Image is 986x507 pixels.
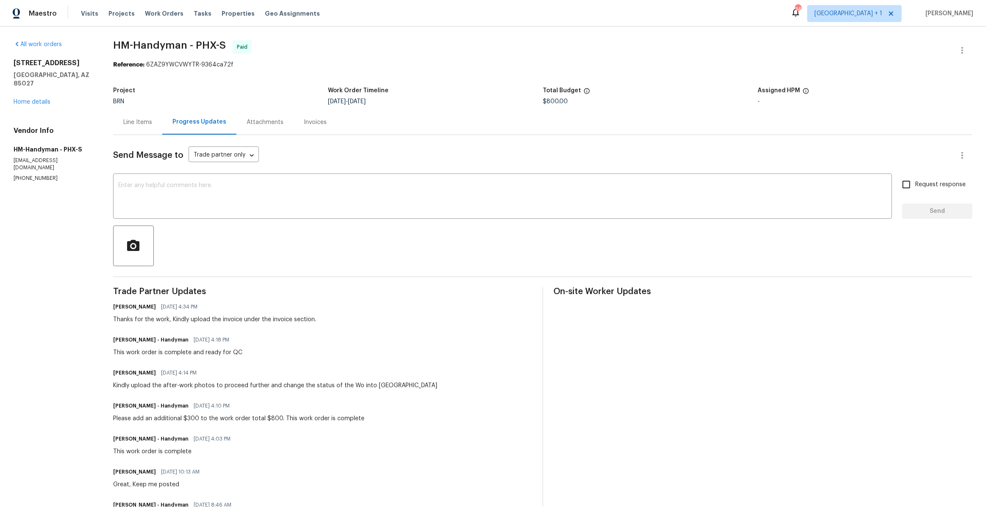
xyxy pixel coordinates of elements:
h5: [GEOGRAPHIC_DATA], AZ 85027 [14,71,93,88]
span: [DATE] 4:34 PM [161,303,197,311]
span: Request response [915,180,966,189]
p: [EMAIL_ADDRESS][DOMAIN_NAME] [14,157,93,171]
span: [GEOGRAPHIC_DATA] + 1 [814,9,882,18]
div: Progress Updates [172,118,226,126]
div: This work order is complete and ready for QC [113,348,242,357]
h5: Work Order Timeline [328,88,389,94]
span: $800.00 [543,99,568,105]
span: Geo Assignments [265,9,320,18]
a: All work orders [14,41,62,47]
h5: Project [113,88,135,94]
h6: [PERSON_NAME] [113,468,156,476]
span: HM-Handyman - PHX-S [113,40,226,50]
div: Trade partner only [189,149,259,163]
span: [DATE] 4:03 PM [194,435,231,443]
span: [DATE] 4:10 PM [194,402,230,410]
span: Tasks [194,11,211,17]
h5: HM-Handyman - PHX-S [14,145,93,154]
span: [DATE] 4:18 PM [194,336,229,344]
div: Line Items [123,118,152,127]
h5: Assigned HPM [758,88,800,94]
div: - [758,99,972,105]
b: Reference: [113,62,144,68]
h5: Total Budget [543,88,581,94]
span: Maestro [29,9,57,18]
h4: Vendor Info [14,127,93,135]
span: Projects [108,9,135,18]
div: 34 [795,5,801,14]
span: [DATE] 4:14 PM [161,369,197,377]
div: Invoices [304,118,327,127]
span: BRN [113,99,124,105]
h6: [PERSON_NAME] [113,369,156,377]
div: 6ZAZ9YWCVWYTR-9364ca72f [113,61,972,69]
span: [DATE] 10:13 AM [161,468,200,476]
span: The hpm assigned to this work order. [803,88,809,99]
div: Please add an additional $300 to the work order total $800. This work order is complete [113,414,364,423]
span: Send Message to [113,151,183,160]
a: Home details [14,99,50,105]
div: Thanks for the work, Kindly upload the invoice under the invoice section. [113,315,316,324]
h6: [PERSON_NAME] - Handyman [113,402,189,410]
span: The total cost of line items that have been proposed by Opendoor. This sum includes line items th... [583,88,590,99]
span: Trade Partner Updates [113,287,532,296]
h6: [PERSON_NAME] - Handyman [113,435,189,443]
div: This work order is complete [113,447,236,456]
span: Properties [222,9,255,18]
span: Visits [81,9,98,18]
span: [DATE] [348,99,366,105]
span: Work Orders [145,9,183,18]
p: [PHONE_NUMBER] [14,175,93,182]
span: On-site Worker Updates [553,287,972,296]
h6: [PERSON_NAME] [113,303,156,311]
h2: [STREET_ADDRESS] [14,59,93,67]
div: Kindly upload the after-work photos to proceed further and change the status of the Wo into [GEOG... [113,381,437,390]
div: Attachments [247,118,283,127]
span: [DATE] [328,99,346,105]
span: Paid [237,43,251,51]
span: [PERSON_NAME] [922,9,973,18]
div: Great, Keep me posted [113,480,205,489]
h6: [PERSON_NAME] - Handyman [113,336,189,344]
span: - [328,99,366,105]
